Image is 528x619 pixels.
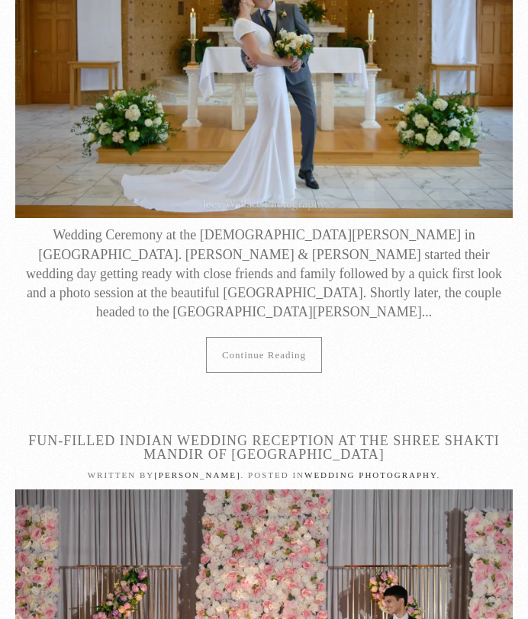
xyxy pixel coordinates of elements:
a: Fun-Filled Indian Wedding Reception At The Shree Shakti Mandir of [GEOGRAPHIC_DATA] [28,433,499,462]
a: Wedding Ceremony at the St. Thomas More Catholic Church in Atlanta [15,43,513,59]
p: Written by . Posted in . [15,469,513,482]
a: [PERSON_NAME] [154,470,240,479]
a: Wedding Photography [304,470,437,479]
div: Wedding Ceremony at the [DEMOGRAPHIC_DATA][PERSON_NAME] in [GEOGRAPHIC_DATA]. [PERSON_NAME] & [PE... [15,226,513,322]
a: Continue reading [206,337,322,373]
